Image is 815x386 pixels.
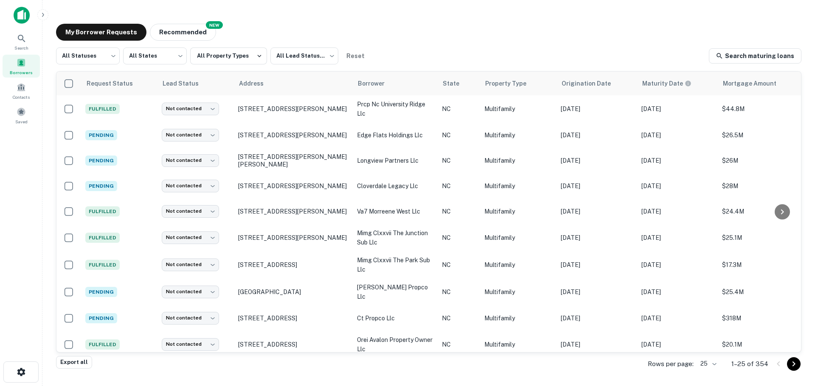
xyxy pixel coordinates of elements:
[723,78,787,89] span: Mortgage Amount
[357,228,433,247] p: mimg clxxvii the junction sub llc
[648,359,694,369] p: Rows per page:
[357,181,433,191] p: cloverdale legacy llc
[443,78,470,89] span: State
[238,182,348,190] p: [STREET_ADDRESS][PERSON_NAME]
[642,79,691,88] div: Maturity dates displayed may be estimated. Please contact the lender for the most accurate maturi...
[641,340,714,349] p: [DATE]
[442,260,476,269] p: NC
[206,21,223,29] div: NEW
[81,72,157,95] th: Request Status
[561,287,633,297] p: [DATE]
[637,72,718,95] th: Maturity dates displayed may be estimated. Please contact the lender for the most accurate maturi...
[484,260,552,269] p: Multifamily
[722,260,798,269] p: $17.3M
[238,234,348,242] p: [STREET_ADDRESS][PERSON_NAME]
[561,181,633,191] p: [DATE]
[163,78,210,89] span: Lead Status
[722,104,798,114] p: $44.8M
[85,156,117,166] span: Pending
[238,131,348,139] p: [STREET_ADDRESS][PERSON_NAME]
[773,318,815,359] iframe: Chat Widget
[3,79,40,102] div: Contacts
[484,207,552,216] p: Multifamily
[238,261,348,269] p: [STREET_ADDRESS]
[561,131,633,140] p: [DATE]
[238,288,348,296] p: [GEOGRAPHIC_DATA]
[484,314,552,323] p: Multifamily
[709,48,801,64] a: Search maturing loans
[238,341,348,348] p: [STREET_ADDRESS]
[3,55,40,78] a: Borrowers
[641,287,714,297] p: [DATE]
[641,104,714,114] p: [DATE]
[56,356,92,369] button: Export all
[190,47,267,64] button: All Property Types
[722,131,798,140] p: $26.5M
[85,233,120,243] span: Fulfilled
[641,156,714,165] p: [DATE]
[238,314,348,322] p: [STREET_ADDRESS]
[85,206,120,217] span: Fulfilled
[484,233,552,242] p: Multifamily
[14,44,28,51] span: Search
[442,287,476,297] p: NC
[641,131,714,140] p: [DATE]
[484,104,552,114] p: Multifamily
[442,233,476,242] p: NC
[641,181,714,191] p: [DATE]
[123,45,187,67] div: All States
[234,72,353,95] th: Address
[556,72,637,95] th: Origination Date
[484,131,552,140] p: Multifamily
[56,45,120,67] div: All Statuses
[641,260,714,269] p: [DATE]
[731,359,768,369] p: 1–25 of 354
[162,258,219,271] div: Not contacted
[357,156,433,165] p: longview partners llc
[562,78,622,89] span: Origination Date
[56,24,146,41] button: My Borrower Requests
[641,207,714,216] p: [DATE]
[239,78,275,89] span: Address
[484,181,552,191] p: Multifamily
[787,357,801,371] button: Go to next page
[561,340,633,349] p: [DATE]
[162,129,219,141] div: Not contacted
[442,131,476,140] p: NC
[561,156,633,165] p: [DATE]
[442,156,476,165] p: NC
[357,100,433,118] p: prcp nc university ridge llc
[162,286,219,298] div: Not contacted
[85,130,117,140] span: Pending
[357,255,433,274] p: mimg clxxvii the park sub llc
[86,78,144,89] span: Request Status
[162,180,219,192] div: Not contacted
[162,154,219,167] div: Not contacted
[270,45,338,67] div: All Lead Statuses
[10,69,33,76] span: Borrowers
[438,72,480,95] th: State
[480,72,556,95] th: Property Type
[85,287,117,297] span: Pending
[357,207,433,216] p: va7 morreene west llc
[357,131,433,140] p: edge flats holdings llc
[442,207,476,216] p: NC
[722,314,798,323] p: $318M
[357,335,433,354] p: orei avalon property owner llc
[238,208,348,215] p: [STREET_ADDRESS][PERSON_NAME]
[641,314,714,323] p: [DATE]
[3,104,40,127] a: Saved
[442,340,476,349] p: NC
[642,79,683,88] h6: Maturity Date
[238,105,348,113] p: [STREET_ADDRESS][PERSON_NAME]
[442,104,476,114] p: NC
[722,233,798,242] p: $25.1M
[357,283,433,301] p: [PERSON_NAME] propco llc
[484,156,552,165] p: Multifamily
[442,181,476,191] p: NC
[358,78,396,89] span: Borrower
[3,30,40,53] a: Search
